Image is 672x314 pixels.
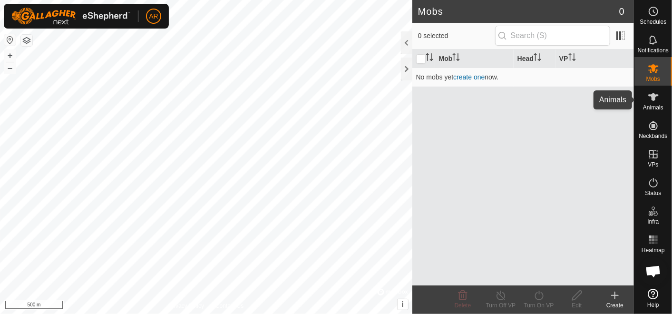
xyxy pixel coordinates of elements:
[619,4,624,19] span: 0
[514,49,555,68] th: Head
[634,285,672,312] a: Help
[642,247,665,253] span: Heatmap
[418,6,619,17] h2: Mobs
[418,31,495,41] span: 0 selected
[11,8,130,25] img: Gallagher Logo
[638,48,669,53] span: Notifications
[4,50,16,61] button: +
[435,49,514,68] th: Mob
[401,300,403,308] span: i
[21,35,32,46] button: Map Layers
[648,162,658,167] span: VPs
[558,301,596,310] div: Edit
[643,105,663,110] span: Animals
[555,49,634,68] th: VP
[455,302,471,309] span: Delete
[645,190,661,196] span: Status
[215,302,243,310] a: Contact Us
[453,73,485,81] a: create one
[596,301,634,310] div: Create
[398,299,408,310] button: i
[452,55,460,62] p-sorticon: Activate to sort
[520,301,558,310] div: Turn On VP
[168,302,204,310] a: Privacy Policy
[568,55,576,62] p-sorticon: Activate to sort
[647,302,659,308] span: Help
[646,76,660,82] span: Mobs
[482,301,520,310] div: Turn Off VP
[4,62,16,74] button: –
[647,219,659,225] span: Infra
[149,11,158,21] span: AR
[534,55,541,62] p-sorticon: Activate to sort
[640,19,666,25] span: Schedules
[639,133,667,139] span: Neckbands
[495,26,610,46] input: Search (S)
[412,68,634,87] td: No mobs yet now.
[4,34,16,46] button: Reset Map
[426,55,433,62] p-sorticon: Activate to sort
[639,257,668,285] div: Open chat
